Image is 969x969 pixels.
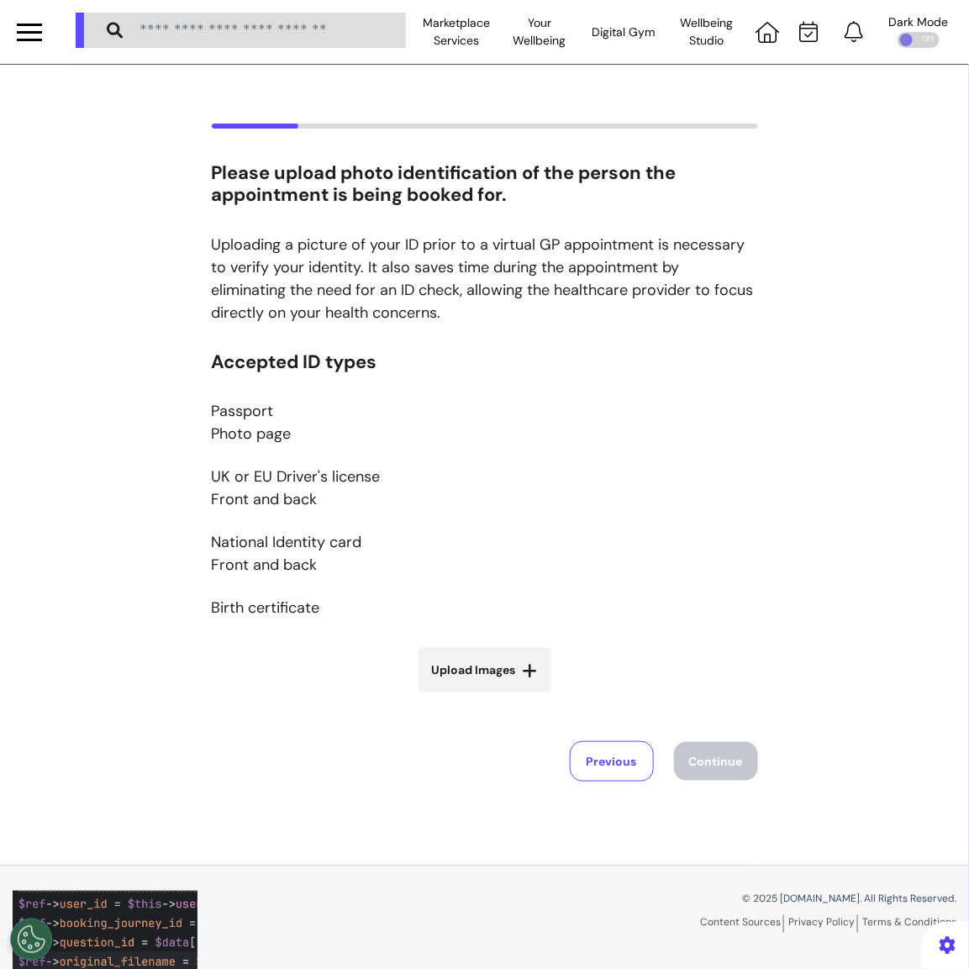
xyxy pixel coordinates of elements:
div: OFF [898,32,940,48]
div: Digital Gym [582,8,666,55]
p: © 2025 [DOMAIN_NAME]. All Rights Reserved. [498,891,957,906]
p: Birth certificate [212,597,758,619]
a: Terms & Conditions [862,915,956,929]
div: Your Wellbeing [498,8,582,55]
p: UK or EU Driver's license Front and back [212,466,758,511]
div: Dark Mode [889,16,949,28]
p: Uploading a picture of your ID prior to a virtual GP appointment is necessary to verify your iden... [212,234,758,324]
div: Marketplace Services [414,8,498,55]
h3: Accepted ID types [212,351,758,373]
a: Content Sources [700,915,784,933]
button: Continue [674,742,758,781]
h2: Please upload photo identification of the person the appointment is being booked for. [212,162,758,207]
span: Upload Images [432,661,516,679]
button: Open Preferences [10,919,52,961]
button: Previous [570,741,654,782]
p: National Identity card Front and back [212,531,758,577]
p: Passport Photo page [212,400,758,445]
a: Privacy Policy [788,915,858,933]
div: Wellbeing Studio [666,8,750,55]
